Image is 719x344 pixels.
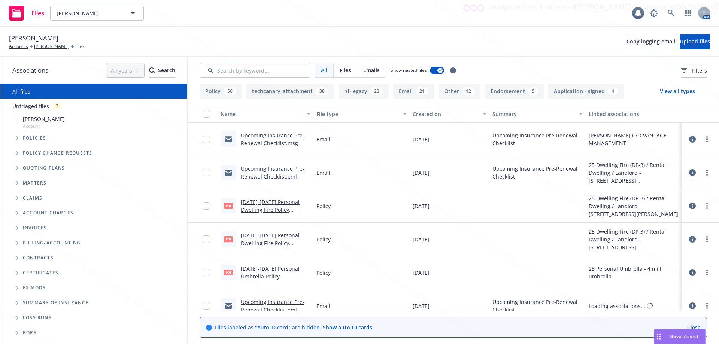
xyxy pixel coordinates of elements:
[52,102,62,110] div: 7
[6,3,47,24] a: Files
[224,236,233,242] span: pdf
[589,265,679,280] div: 25 Personal Umbrella - 4 mill umbrella
[203,202,210,210] input: Toggle Row Selected
[23,241,81,245] span: Billing/Accounting
[321,66,327,74] span: All
[654,329,664,344] div: Drag to move
[23,286,46,290] span: Ex Mods
[0,235,187,340] div: Folder Tree Example
[664,6,679,21] a: Search
[241,232,300,255] a: [DATE]-[DATE] Personal Dwelling Fire Policy OA965298.pdf
[316,110,398,118] div: File type
[23,151,92,155] span: Policy change requests
[50,6,144,21] button: [PERSON_NAME]
[703,268,712,277] a: more
[241,132,304,147] a: Upcoming Insurance Pre-Renewal Checklist.msg
[413,202,430,210] span: [DATE]
[316,136,330,143] span: Email
[627,38,675,45] span: Copy logging email
[703,201,712,210] a: more
[9,43,28,50] a: Accounts
[313,105,409,123] button: File type
[23,301,88,305] span: Summary of insurance
[589,302,645,310] div: Loading associations...
[391,67,427,73] span: Show nested files
[23,331,37,335] span: BORs
[703,235,712,244] a: more
[12,66,48,75] span: Associations
[12,102,49,110] a: Untriaged files
[218,105,313,123] button: Name
[589,131,679,147] div: [PERSON_NAME] C/O VANTAGE MANAGEMENT
[241,265,300,288] a: [DATE]-[DATE] Personal Umbrella Policy MPU013325003.pdf
[413,110,479,118] div: Created on
[492,131,582,147] span: Upcoming Insurance Pre-Renewal Checklist
[439,84,480,99] button: Other
[203,110,210,118] input: Select all
[485,84,544,99] button: Endorsement
[589,110,679,118] div: Linked associations
[646,6,661,21] a: Report a Bug
[670,333,699,340] span: Nova Assist
[57,9,121,17] span: [PERSON_NAME]
[203,269,210,276] input: Toggle Row Selected
[200,84,242,99] button: Policy
[339,84,389,99] button: nf-legacy
[23,115,65,123] span: [PERSON_NAME]
[462,87,475,95] div: 12
[203,169,210,176] input: Toggle Row Selected
[23,226,47,230] span: Invoices
[200,63,310,78] input: Search by keyword...
[203,302,210,310] input: Toggle Row Selected
[681,67,707,74] span: Filters
[23,316,52,320] span: Loss Runs
[589,194,679,218] div: 25 Dwelling Fire (DP-3) / Rental Dwelling / Landlord - [STREET_ADDRESS][PERSON_NAME]
[31,10,44,16] span: Files
[589,161,679,185] div: 25 Dwelling Fire (DP-3) / Rental Dwelling / Landlord - [STREET_ADDRESS]
[413,169,430,177] span: [DATE]
[393,84,434,99] button: Email
[323,324,372,331] a: Show auto ID cards
[703,301,712,310] a: more
[410,105,490,123] button: Created on
[241,165,304,180] a: Upcoming Insurance Pre-Renewal Checklist.eml
[9,33,58,43] span: [PERSON_NAME]
[692,67,707,74] span: Filters
[316,87,328,95] div: 38
[340,66,351,74] span: Files
[34,43,69,50] a: [PERSON_NAME]
[149,67,155,73] svg: Search
[221,110,302,118] div: Name
[413,302,430,310] span: [DATE]
[215,323,372,331] span: Files labeled as "Auto ID card" are hidden.
[23,166,65,170] span: Quoting plans
[203,235,210,243] input: Toggle Row Selected
[23,256,54,260] span: Contracts
[0,113,187,235] div: Tree Example
[703,135,712,144] a: more
[680,34,710,49] button: Upload files
[589,228,679,251] div: 25 Dwelling Fire (DP-3) / Rental Dwelling / Landlord - [STREET_ADDRESS]
[492,298,582,314] span: Upcoming Insurance Pre-Renewal Checklist
[224,87,236,95] div: 56
[316,202,331,210] span: Policy
[149,63,175,78] button: SearchSearch
[149,63,175,77] div: Search
[416,87,428,95] div: 21
[316,269,331,277] span: Policy
[627,34,675,49] button: Copy logging email
[23,196,42,200] span: Claims
[75,43,85,50] span: Files
[492,110,574,118] div: Summary
[23,211,73,215] span: Account charges
[681,63,707,78] button: Filters
[316,235,331,243] span: Policy
[548,84,624,99] button: Application - signed
[492,165,582,180] span: Upcoming Insurance Pre-Renewal Checklist
[370,87,383,95] div: 23
[680,38,710,45] span: Upload files
[23,271,58,275] span: Certificates
[528,87,538,95] div: 5
[224,270,233,275] span: pdf
[489,105,585,123] button: Summary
